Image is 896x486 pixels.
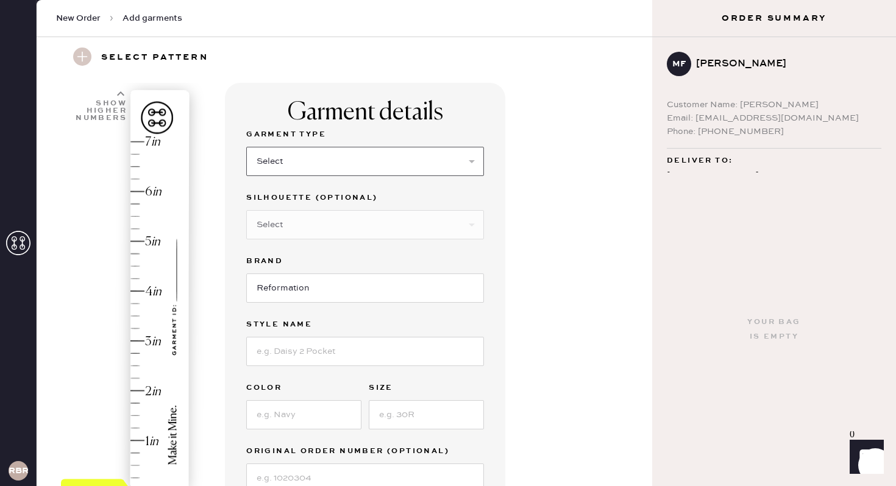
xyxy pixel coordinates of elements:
[369,381,484,395] label: Size
[56,12,101,24] span: New Order
[145,134,151,150] div: 7
[151,134,160,150] div: in
[667,125,881,138] div: Phone: [PHONE_NUMBER]
[246,191,484,205] label: Silhouette (optional)
[101,48,208,68] h3: Select pattern
[246,381,361,395] label: Color
[672,60,686,68] h3: MF
[246,317,484,332] label: Style name
[667,111,881,125] div: Email: [EMAIL_ADDRESS][DOMAIN_NAME]
[246,254,484,269] label: Brand
[747,315,800,344] div: Your bag is empty
[123,12,182,24] span: Add garments
[246,337,484,366] input: e.g. Daisy 2 Pocket
[246,444,484,459] label: Original Order Number (Optional)
[667,153,733,168] span: Deliver to:
[246,127,484,142] label: Garment Type
[838,431,891,484] iframe: Front Chat
[369,400,484,429] input: e.g. 30R
[652,12,896,24] h3: Order Summary
[288,98,443,127] div: Garment details
[246,400,361,429] input: e.g. Navy
[74,100,127,122] div: Show higher numbers
[696,57,872,71] div: [PERSON_NAME]
[667,98,881,111] div: Customer Name: [PERSON_NAME]
[246,273,484,303] input: Brand name
[9,467,28,475] h3: RBRA
[667,168,881,199] div: [STREET_ADDRESS] Bethesda , MD 20814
